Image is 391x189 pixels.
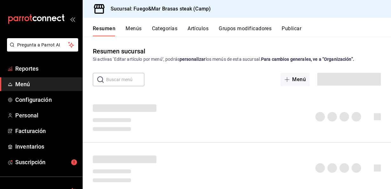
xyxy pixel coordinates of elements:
[93,25,391,36] div: navigation tabs
[219,25,271,36] button: Grupos modificadores
[180,57,206,62] strong: personalizar
[15,64,77,73] span: Reportes
[17,42,68,48] span: Pregunta a Parrot AI
[15,127,77,135] span: Facturación
[15,111,77,120] span: Personal
[15,80,77,88] span: Menú
[15,95,77,104] span: Configuración
[152,25,178,36] button: Categorías
[93,46,145,56] div: Resumen sucursal
[282,25,301,36] button: Publicar
[188,25,209,36] button: Artículos
[15,142,77,151] span: Inventarios
[7,38,78,52] button: Pregunta a Parrot AI
[70,17,75,22] button: open_drawer_menu
[126,25,141,36] button: Menús
[281,73,310,86] button: Menú
[106,73,144,86] input: Buscar menú
[261,57,354,62] strong: Para cambios generales, ve a “Organización”.
[106,5,211,13] h3: Sucursal: Fuego&Mar Brasas steak (Camp)
[4,46,78,53] a: Pregunta a Parrot AI
[15,158,77,166] span: Suscripción
[93,25,115,36] button: Resumen
[93,56,381,63] div: Si activas ‘Editar artículo por menú’, podrás los menús de esta sucursal.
